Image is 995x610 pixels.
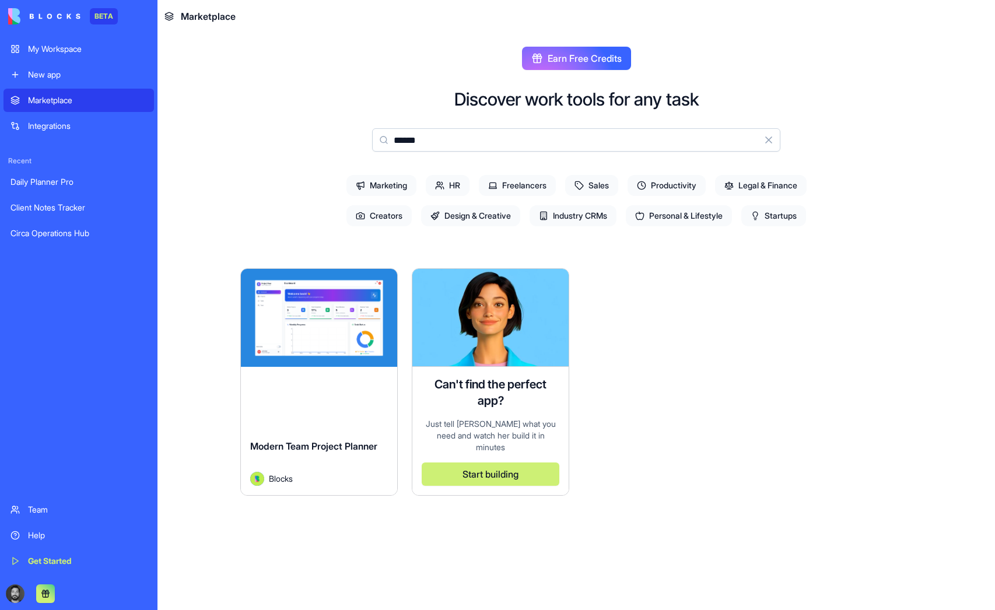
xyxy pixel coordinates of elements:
div: Marketplace [28,94,147,106]
div: New app [28,69,147,80]
div: Get Started [28,555,147,567]
a: Help [3,524,154,547]
h2: Discover work tools for any task [454,89,699,110]
span: Personal & Lifestyle [626,205,732,226]
div: Integrations [28,120,147,132]
a: Get Started [3,549,154,573]
a: Modern Team Project PlannerAvatarBlocks [240,268,398,496]
span: Industry CRMs [530,205,616,226]
span: Design & Creative [421,205,520,226]
div: My Workspace [28,43,147,55]
a: Circa Operations Hub [3,222,154,245]
div: Help [28,530,147,541]
span: HR [426,175,470,196]
div: Just tell [PERSON_NAME] what you need and watch her build it in minutes [422,418,559,453]
button: Earn Free Credits [522,47,631,70]
a: Client Notes Tracker [3,196,154,219]
a: Ella AI assistantCan't find the perfect app?Just tell [PERSON_NAME] what you need and watch her b... [412,268,569,496]
span: Earn Free Credits [548,51,622,65]
span: Blocks [269,472,293,485]
button: Start building [422,462,559,486]
img: ACg8ocLgOF4bjOymJxKawdIdklYA68NjYQoKYxjRny7HkDiFQmphKnKP_Q=s96-c [6,584,24,603]
div: Circa Operations Hub [10,227,147,239]
div: Client Notes Tracker [10,202,147,213]
span: Legal & Finance [715,175,807,196]
div: Daily Planner Pro [10,176,147,188]
a: Team [3,498,154,521]
span: Modern Team Project Planner [250,440,377,452]
span: Freelancers [479,175,556,196]
h4: Can't find the perfect app? [422,376,559,409]
span: Productivity [628,175,706,196]
img: logo [8,8,80,24]
a: BETA [8,8,118,24]
a: Marketplace [3,89,154,112]
span: Marketing [346,175,416,196]
a: Integrations [3,114,154,138]
span: Sales [565,175,618,196]
a: My Workspace [3,37,154,61]
a: New app [3,63,154,86]
span: Marketplace [181,9,236,23]
div: BETA [90,8,118,24]
span: Startups [741,205,806,226]
div: Team [28,504,147,516]
span: Creators [346,205,412,226]
img: Avatar [250,472,264,486]
span: Recent [3,156,154,166]
img: Ella AI assistant [412,269,569,366]
a: Daily Planner Pro [3,170,154,194]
